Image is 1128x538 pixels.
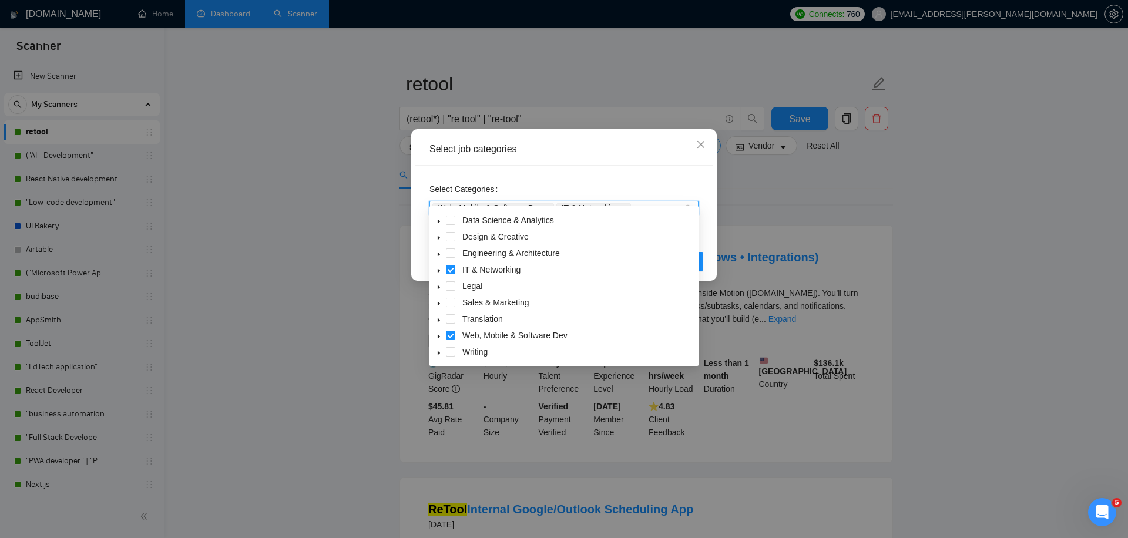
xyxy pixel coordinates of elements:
[436,251,442,257] span: caret-down
[462,216,554,225] span: Data Science & Analytics
[556,203,631,213] span: IT & Networking
[429,143,699,156] div: Select job categories
[562,204,620,212] span: IT & Networking
[622,205,628,211] span: close
[462,232,529,241] span: Design & Creative
[436,284,442,290] span: caret-down
[436,268,442,274] span: caret-down
[436,301,442,307] span: caret-down
[438,204,543,212] span: Web, Mobile & Software Dev
[633,203,636,213] input: Select Categories
[460,213,696,227] span: Data Science & Analytics
[462,347,488,357] span: Writing
[460,263,696,277] span: IT & Networking
[545,205,551,211] span: close
[436,334,442,339] span: caret-down
[1088,498,1116,526] iframe: Intercom live chat
[462,248,560,258] span: Engineering & Architecture
[432,203,554,213] span: Web, Mobile & Software Dev
[460,328,696,342] span: Web, Mobile & Software Dev
[460,345,696,359] span: Writing
[436,317,442,323] span: caret-down
[460,295,696,310] span: Sales & Marketing
[696,140,706,149] span: close
[436,235,442,241] span: caret-down
[462,265,521,274] span: IT & Networking
[462,281,482,291] span: Legal
[462,298,529,307] span: Sales & Marketing
[429,180,502,199] label: Select Categories
[462,331,568,340] span: Web, Mobile & Software Dev
[460,246,696,260] span: Engineering & Architecture
[436,350,442,356] span: caret-down
[460,279,696,293] span: Legal
[460,230,696,244] span: Design & Creative
[462,314,503,324] span: Translation
[1112,498,1122,507] span: 5
[460,312,696,326] span: Translation
[436,218,442,224] span: caret-down
[685,129,717,161] button: Close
